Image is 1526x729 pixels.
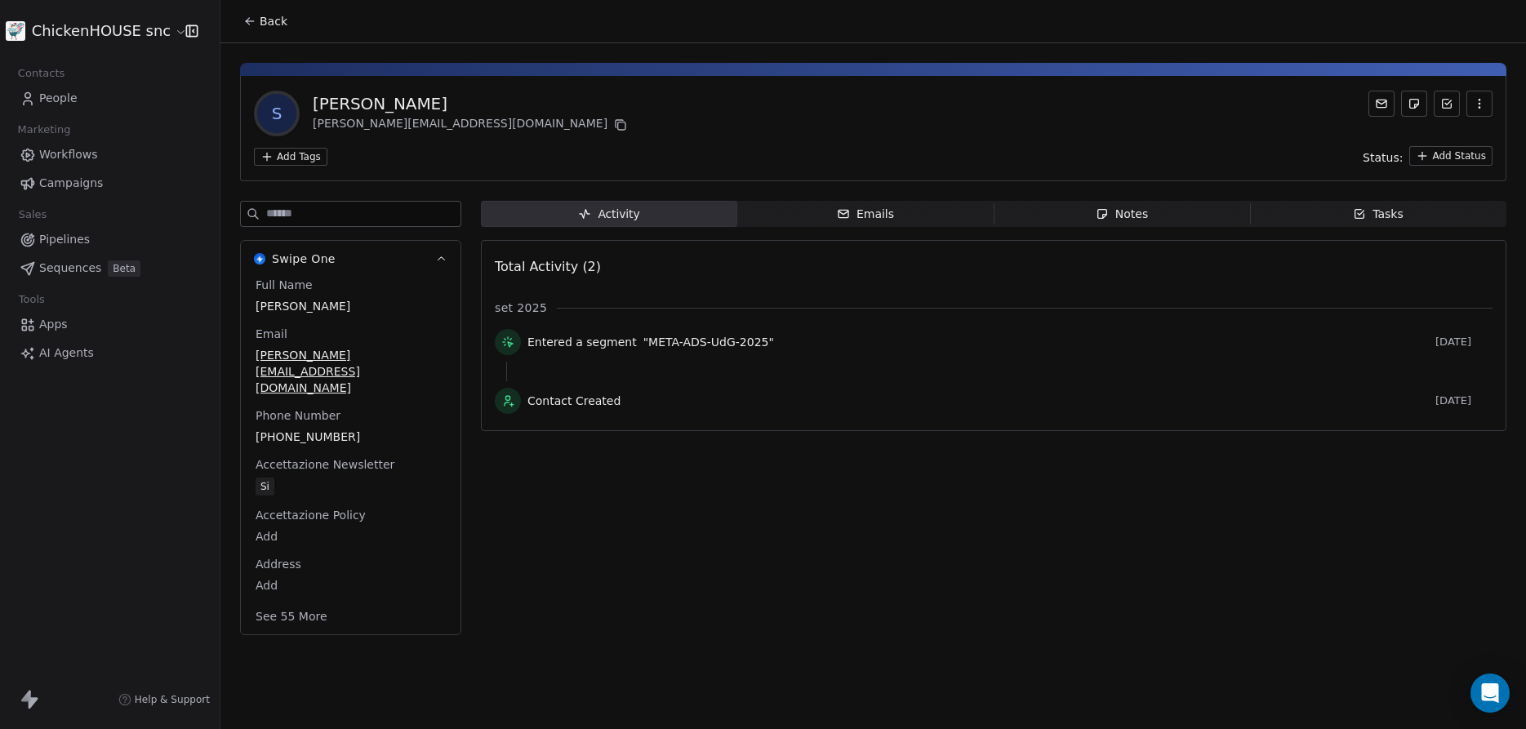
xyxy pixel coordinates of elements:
[257,94,296,133] span: S
[252,277,316,293] span: Full Name
[837,206,894,223] div: Emails
[1363,149,1403,166] span: Status:
[135,693,210,706] span: Help & Support
[260,13,287,29] span: Back
[241,277,460,634] div: Swipe OneSwipe One
[13,340,207,367] a: AI Agents
[254,148,327,166] button: Add Tags
[1435,394,1493,407] span: [DATE]
[246,602,337,631] button: See 55 More
[13,255,207,282] a: SequencesBeta
[13,311,207,338] a: Apps
[1353,206,1404,223] div: Tasks
[256,528,446,545] span: Add
[256,298,446,314] span: [PERSON_NAME]
[527,393,1429,409] span: Contact Created
[1096,206,1148,223] div: Notes
[39,344,94,362] span: AI Agents
[252,456,398,473] span: Accettazione Newsletter
[13,141,207,168] a: Workflows
[39,90,78,107] span: People
[1435,336,1493,349] span: [DATE]
[272,251,336,267] span: Swipe One
[108,260,140,277] span: Beta
[252,407,344,424] span: Phone Number
[11,61,72,86] span: Contacts
[11,287,51,312] span: Tools
[11,118,78,142] span: Marketing
[643,334,774,350] span: "META-ADS-UdG-2025"
[256,577,446,593] span: Add
[256,429,446,445] span: [PHONE_NUMBER]
[495,300,547,316] span: set 2025
[252,556,305,572] span: Address
[13,170,207,197] a: Campaigns
[313,115,630,135] div: [PERSON_NAME][EMAIL_ADDRESS][DOMAIN_NAME]
[1409,146,1493,166] button: Add Status
[32,20,171,42] span: ChickenHOUSE snc
[39,260,101,277] span: Sequences
[11,202,54,227] span: Sales
[6,21,25,41] img: 4.jpg
[256,347,446,396] span: [PERSON_NAME][EMAIL_ADDRESS][DOMAIN_NAME]
[13,85,207,112] a: People
[254,253,265,264] img: Swipe One
[39,316,68,333] span: Apps
[234,7,297,36] button: Back
[252,326,291,342] span: Email
[118,693,210,706] a: Help & Support
[495,259,601,274] span: Total Activity (2)
[313,92,630,115] div: [PERSON_NAME]
[39,175,103,192] span: Campaigns
[527,334,637,350] span: Entered a segment
[13,226,207,253] a: Pipelines
[1470,673,1510,713] div: Open Intercom Messenger
[252,507,369,523] span: Accettazione Policy
[39,146,98,163] span: Workflows
[20,17,174,45] button: ChickenHOUSE snc
[39,231,90,248] span: Pipelines
[241,241,460,277] button: Swipe OneSwipe One
[260,478,269,495] div: Si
